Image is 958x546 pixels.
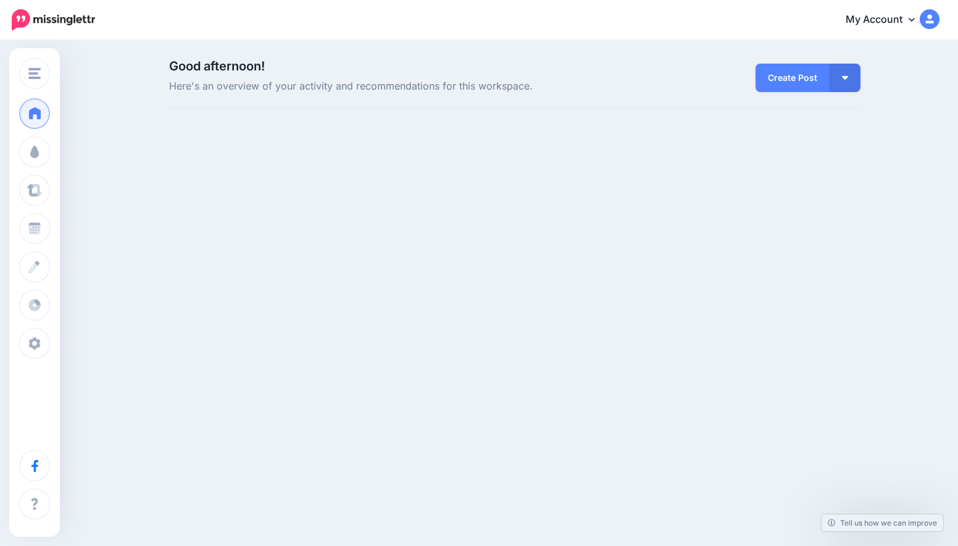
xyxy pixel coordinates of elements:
img: menu.png [28,68,41,79]
img: arrow-down-white.png [842,76,848,80]
a: Tell us how we can improve [822,514,943,531]
span: Here's an overview of your activity and recommendations for this workspace. [169,78,624,94]
img: Missinglettr [12,9,95,30]
span: Good afternoon! [169,59,265,73]
a: Create Post [756,64,830,92]
a: My Account [833,5,939,35]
